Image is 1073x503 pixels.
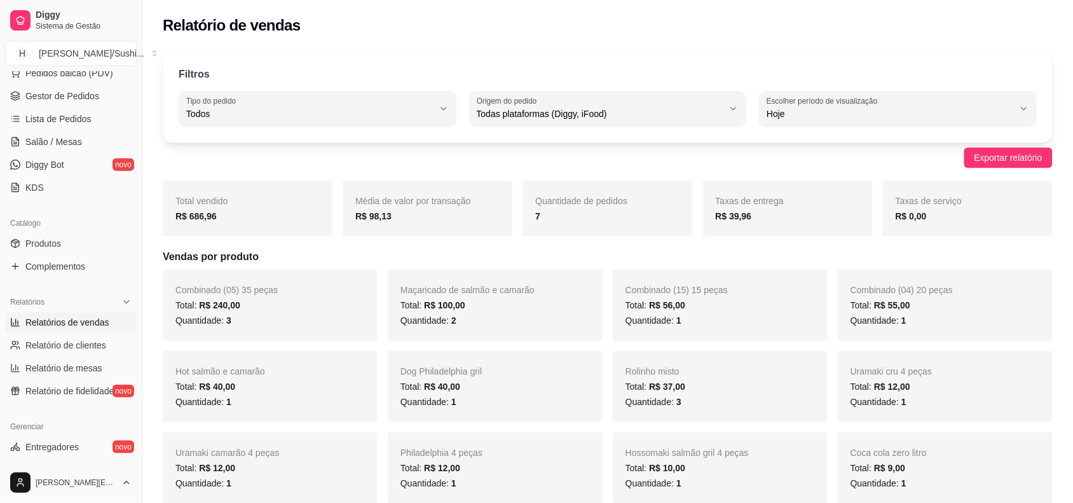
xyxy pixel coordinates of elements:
[625,315,681,326] span: Quantidade:
[874,463,905,473] span: R$ 9,00
[767,107,1014,120] span: Hoje
[25,362,102,375] span: Relatório de mesas
[25,316,109,329] span: Relatórios de vendas
[175,211,217,221] strong: R$ 686,96
[25,181,44,194] span: KDS
[5,358,137,378] a: Relatório de mesas
[625,463,685,473] span: Total:
[25,441,79,453] span: Entregadores
[901,397,906,407] span: 1
[25,260,85,273] span: Complementos
[25,385,114,397] span: Relatório de fidelidade
[901,478,906,488] span: 1
[851,300,910,310] span: Total:
[10,297,44,307] span: Relatórios
[25,90,99,102] span: Gestor de Pedidos
[355,211,392,221] strong: R$ 98,13
[36,478,116,488] span: [PERSON_NAME][EMAIL_ADDRESS][DOMAIN_NAME]
[5,109,137,129] a: Lista de Pedidos
[186,95,240,106] label: Tipo do pedido
[5,177,137,198] a: KDS
[5,155,137,175] a: Diggy Botnovo
[625,448,749,458] span: Hossomaki salmão gril 4 peças
[186,107,434,120] span: Todos
[175,315,231,326] span: Quantidade:
[625,397,681,407] span: Quantidade:
[5,335,137,355] a: Relatório de clientes
[36,10,132,21] span: Diggy
[175,448,279,458] span: Uramaki camarão 4 peças
[175,285,278,295] span: Combinado (05) 35 peças
[175,366,265,376] span: Hot salmão e camarão
[25,113,92,125] span: Lista de Pedidos
[5,417,137,437] div: Gerenciar
[25,158,64,171] span: Diggy Bot
[676,478,681,488] span: 1
[424,382,460,392] span: R$ 40,00
[36,21,132,31] span: Sistema de Gestão
[851,397,906,407] span: Quantidade:
[5,132,137,152] a: Salão / Mesas
[163,15,301,36] h2: Relatório de vendas
[400,448,482,458] span: Philadelphia 4 peças
[625,382,685,392] span: Total:
[226,315,231,326] span: 3
[179,91,456,127] button: Tipo do pedidoTodos
[477,107,724,120] span: Todas plataformas (Diggy, iFood)
[5,467,137,498] button: [PERSON_NAME][EMAIL_ADDRESS][DOMAIN_NAME]
[199,300,240,310] span: R$ 240,00
[400,397,456,407] span: Quantidade:
[469,91,747,127] button: Origem do pedidoTodas plataformas (Diggy, iFood)
[5,256,137,277] a: Complementos
[874,300,910,310] span: R$ 55,00
[767,95,882,106] label: Escolher período de visualização
[759,91,1037,127] button: Escolher período de visualizaçãoHoje
[199,382,235,392] span: R$ 40,00
[400,300,465,310] span: Total:
[226,478,231,488] span: 1
[400,315,456,326] span: Quantidade:
[39,47,144,60] div: [PERSON_NAME]/Sushi ...
[625,366,680,376] span: Rolinho misto
[851,382,910,392] span: Total:
[851,463,905,473] span: Total:
[896,196,962,206] span: Taxas de serviço
[851,285,953,295] span: Combinado (04) 20 peças
[851,478,906,488] span: Quantidade:
[851,315,906,326] span: Quantidade:
[625,285,728,295] span: Combinado (15) 15 peças
[625,300,685,310] span: Total:
[163,249,1053,265] h5: Vendas por produto
[851,366,932,376] span: Uramaki cru 4 peças
[25,339,106,352] span: Relatório de clientes
[16,47,29,60] span: H
[400,382,460,392] span: Total:
[400,285,535,295] span: Maçaricado de salmão e camarão
[175,382,235,392] span: Total:
[355,196,470,206] span: Média de valor por transação
[901,315,906,326] span: 1
[199,463,235,473] span: R$ 12,00
[179,67,210,82] p: Filtros
[424,300,465,310] span: R$ 100,00
[5,460,137,480] a: Nota Fiscal (NFC-e)
[477,95,541,106] label: Origem do pedido
[400,463,460,473] span: Total:
[424,463,460,473] span: R$ 12,00
[716,211,752,221] strong: R$ 39,96
[451,397,456,407] span: 1
[649,463,685,473] span: R$ 10,00
[535,196,627,206] span: Quantidade de pedidos
[676,315,681,326] span: 1
[5,86,137,106] a: Gestor de Pedidos
[25,67,113,79] span: Pedidos balcão (PDV)
[451,478,456,488] span: 1
[874,382,910,392] span: R$ 12,00
[226,397,231,407] span: 1
[400,478,456,488] span: Quantidade:
[625,478,681,488] span: Quantidade:
[25,135,82,148] span: Salão / Mesas
[716,196,784,206] span: Taxas de entrega
[5,312,137,333] a: Relatórios de vendas
[896,211,927,221] strong: R$ 0,00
